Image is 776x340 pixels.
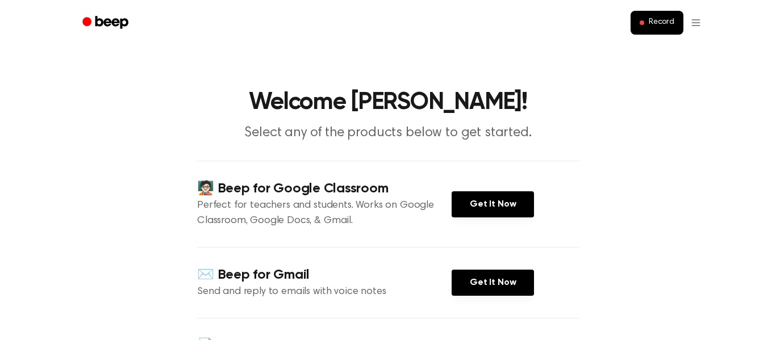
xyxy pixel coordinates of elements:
a: Beep [74,12,139,34]
p: Send and reply to emails with voice notes [197,284,452,300]
h1: Welcome [PERSON_NAME]! [97,91,679,115]
span: Record [649,18,674,28]
p: Perfect for teachers and students. Works on Google Classroom, Google Docs, & Gmail. [197,198,452,229]
h4: ✉️ Beep for Gmail [197,266,452,284]
a: Get It Now [452,270,534,296]
p: Select any of the products below to get started. [170,124,606,142]
button: Record [631,11,683,35]
a: Get It Now [452,191,534,217]
button: Open menu [690,11,702,34]
h4: 🧑🏻‍🏫 Beep for Google Classroom [197,179,452,198]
